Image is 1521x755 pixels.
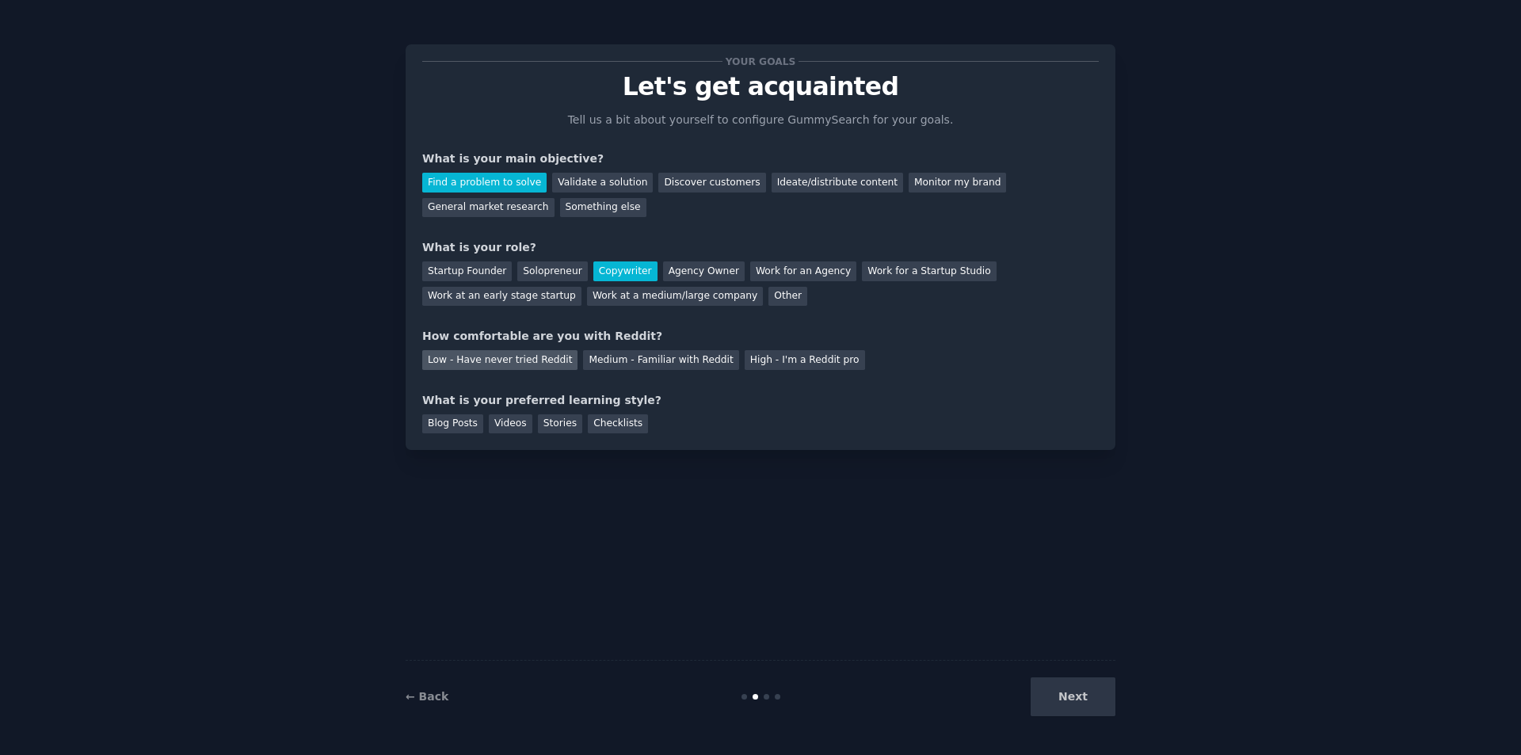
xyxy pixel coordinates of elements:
p: Tell us a bit about yourself to configure GummySearch for your goals. [561,112,960,128]
div: Copywriter [593,261,658,281]
div: High - I'm a Reddit pro [745,350,865,370]
div: Work for an Agency [750,261,856,281]
div: What is your main objective? [422,151,1099,167]
div: Ideate/distribute content [772,173,903,193]
div: Stories [538,414,582,434]
div: Blog Posts [422,414,483,434]
div: Medium - Familiar with Reddit [583,350,738,370]
div: How comfortable are you with Reddit? [422,328,1099,345]
div: Validate a solution [552,173,653,193]
div: Solopreneur [517,261,587,281]
div: What is your role? [422,239,1099,256]
div: Find a problem to solve [422,173,547,193]
div: Monitor my brand [909,173,1006,193]
div: Checklists [588,414,648,434]
div: Other [768,287,807,307]
div: Work for a Startup Studio [862,261,996,281]
span: Your goals [722,53,799,70]
div: What is your preferred learning style? [422,392,1099,409]
div: General market research [422,198,555,218]
a: ← Back [406,690,448,703]
div: Agency Owner [663,261,745,281]
div: Discover customers [658,173,765,193]
div: Startup Founder [422,261,512,281]
div: Work at a medium/large company [587,287,763,307]
div: Work at an early stage startup [422,287,581,307]
div: Videos [489,414,532,434]
p: Let's get acquainted [422,73,1099,101]
div: Something else [560,198,646,218]
div: Low - Have never tried Reddit [422,350,578,370]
